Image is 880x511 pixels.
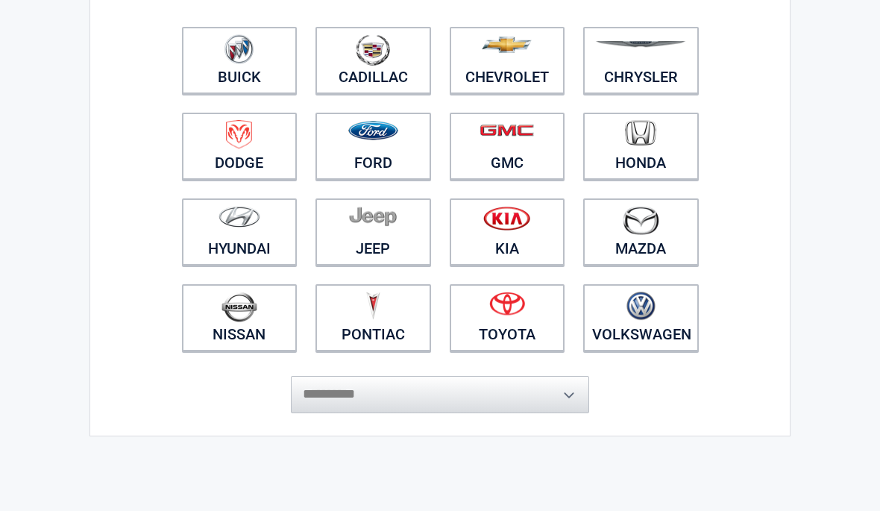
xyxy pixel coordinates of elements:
a: Chrysler [583,27,699,94]
img: kia [483,206,530,231]
img: jeep [349,206,397,227]
img: chrysler [595,41,686,48]
a: Ford [315,113,431,180]
a: Cadillac [315,27,431,94]
a: Pontiac [315,284,431,351]
img: toyota [489,292,525,316]
a: Kia [450,198,565,266]
img: buick [224,34,254,64]
a: GMC [450,113,565,180]
a: Nissan [182,284,298,351]
img: dodge [226,120,252,149]
a: Jeep [315,198,431,266]
a: Toyota [450,284,565,351]
img: volkswagen [626,292,656,321]
img: nissan [221,292,257,322]
a: Hyundai [182,198,298,266]
img: honda [625,120,656,146]
img: chevrolet [482,37,532,53]
img: mazda [622,206,659,235]
a: Dodge [182,113,298,180]
a: Chevrolet [450,27,565,94]
a: Honda [583,113,699,180]
a: Buick [182,27,298,94]
img: hyundai [219,206,260,228]
img: gmc [480,124,534,137]
a: Volkswagen [583,284,699,351]
img: cadillac [356,34,390,66]
img: pontiac [365,292,380,320]
a: Mazda [583,198,699,266]
img: ford [348,121,398,140]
